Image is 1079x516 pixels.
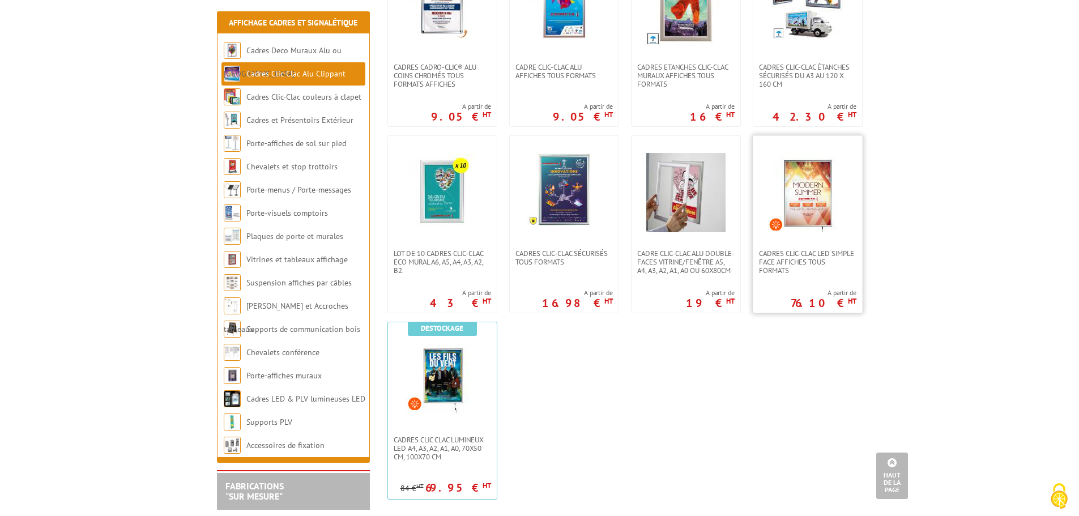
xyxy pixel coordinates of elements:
img: Lot de 10 cadres Clic-Clac Eco mural A6, A5, A4, A3, A2, B2. [403,153,482,232]
sup: HT [483,110,491,120]
p: 9.05 € [431,113,491,120]
img: Suspension affiches par câbles [224,274,241,291]
a: Cadres et Présentoirs Extérieur [246,115,353,125]
b: Destockage [421,323,463,333]
img: Cookies (ventana modal) [1045,482,1073,510]
a: Porte-affiches de sol sur pied [246,138,346,148]
img: Cimaises et Accroches tableaux [224,297,241,314]
sup: HT [726,296,735,306]
p: 9.05 € [553,113,613,120]
span: Cadre clic-clac alu double-faces Vitrine/fenêtre A5, A4, A3, A2, A1, A0 ou 60x80cm [637,249,735,275]
p: 19 € [686,300,735,306]
sup: HT [483,481,491,491]
img: Porte-menus / Porte-messages [224,181,241,198]
img: Cadres Clic-Clac LED simple face affiches tous formats [768,153,847,232]
span: A partir de [431,102,491,111]
a: Supports PLV [246,417,292,427]
a: Cadres Cadro-Clic® Alu coins chromés tous formats affiches [388,63,497,88]
a: Porte-menus / Porte-messages [246,185,351,195]
p: 43 € [430,300,491,306]
img: Cadres Clic Clac lumineux LED A4, A3, A2, A1, A0, 70x50 cm, 100x70 cm [406,339,479,413]
span: Cadres Clic-Clac Étanches Sécurisés du A3 au 120 x 160 cm [759,63,856,88]
span: Cadres Clic Clac lumineux LED A4, A3, A2, A1, A0, 70x50 cm, 100x70 cm [394,436,491,461]
a: Haut de la page [876,453,908,499]
span: Cadres Etanches Clic-Clac muraux affiches tous formats [637,63,735,88]
a: Vitrines et tableaux affichage [246,254,348,265]
sup: HT [604,296,613,306]
span: A partir de [553,102,613,111]
span: Cadres Cadro-Clic® Alu coins chromés tous formats affiches [394,63,491,88]
sup: HT [726,110,735,120]
a: Cadre clic-clac alu double-faces Vitrine/fenêtre A5, A4, A3, A2, A1, A0 ou 60x80cm [632,249,740,275]
sup: HT [848,296,856,306]
span: A partir de [791,288,856,297]
img: Chevalets conférence [224,344,241,361]
span: Cadre Clic-Clac Alu affiches tous formats [515,63,613,80]
sup: HT [416,482,424,490]
a: Cadres Deco Muraux Alu ou [GEOGRAPHIC_DATA] [224,45,342,79]
span: Cadres Clic-Clac LED simple face affiches tous formats [759,249,856,275]
sup: HT [483,296,491,306]
span: A partir de [686,288,735,297]
a: Cadres Clic-Clac Sécurisés Tous formats [510,249,619,266]
a: Accessoires de fixation [246,440,325,450]
img: Cadre clic-clac alu double-faces Vitrine/fenêtre A5, A4, A3, A2, A1, A0 ou 60x80cm [646,153,726,232]
a: Cadres Clic Clac lumineux LED A4, A3, A2, A1, A0, 70x50 cm, 100x70 cm [388,436,497,461]
p: 84 € [400,484,424,493]
a: Chevalets et stop trottoirs [246,161,338,172]
a: Porte-visuels comptoirs [246,208,328,218]
a: Plaques de porte et murales [246,231,343,241]
a: Suspension affiches par câbles [246,278,352,288]
img: Cadres LED & PLV lumineuses LED [224,390,241,407]
a: Cadres LED & PLV lumineuses LED [246,394,365,404]
a: Lot de 10 cadres Clic-Clac Eco mural A6, A5, A4, A3, A2, B2. [388,249,497,275]
span: Cadres Clic-Clac Sécurisés Tous formats [515,249,613,266]
img: Supports PLV [224,413,241,430]
img: Porte-affiches muraux [224,367,241,384]
a: Cadres Clic-Clac LED simple face affiches tous formats [753,249,862,275]
a: Porte-affiches muraux [246,370,322,381]
p: 16 € [690,113,735,120]
a: Supports de communication bois [246,324,360,334]
a: [PERSON_NAME] et Accroches tableaux [224,301,348,334]
span: A partir de [690,102,735,111]
p: 42.30 € [773,113,856,120]
img: Chevalets et stop trottoirs [224,158,241,175]
a: Cadres Clic-Clac Alu Clippant [246,69,346,79]
a: Cadres Etanches Clic-Clac muraux affiches tous formats [632,63,740,88]
img: Cadres Clic-Clac couleurs à clapet [224,88,241,105]
span: A partir de [430,288,491,297]
a: Affichage Cadres et Signalétique [229,18,357,28]
p: 16.98 € [542,300,613,306]
img: Plaques de porte et murales [224,228,241,245]
a: Cadre Clic-Clac Alu affiches tous formats [510,63,619,80]
span: A partir de [773,102,856,111]
span: Lot de 10 cadres Clic-Clac Eco mural A6, A5, A4, A3, A2, B2. [394,249,491,275]
a: Cadres Clic-Clac Étanches Sécurisés du A3 au 120 x 160 cm [753,63,862,88]
a: Chevalets conférence [246,347,319,357]
img: Cadres Deco Muraux Alu ou Bois [224,42,241,59]
img: Porte-affiches de sol sur pied [224,135,241,152]
img: Cadres Clic-Clac Sécurisés Tous formats [527,153,601,227]
sup: HT [604,110,613,120]
img: Accessoires de fixation [224,437,241,454]
p: 76.10 € [791,300,856,306]
p: 69.95 € [425,484,491,491]
img: Vitrines et tableaux affichage [224,251,241,268]
img: Porte-visuels comptoirs [224,204,241,221]
sup: HT [848,110,856,120]
span: A partir de [542,288,613,297]
button: Cookies (ventana modal) [1039,477,1079,516]
a: FABRICATIONS"Sur Mesure" [225,480,284,502]
img: Cadres et Présentoirs Extérieur [224,112,241,129]
a: Cadres Clic-Clac couleurs à clapet [246,92,361,102]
